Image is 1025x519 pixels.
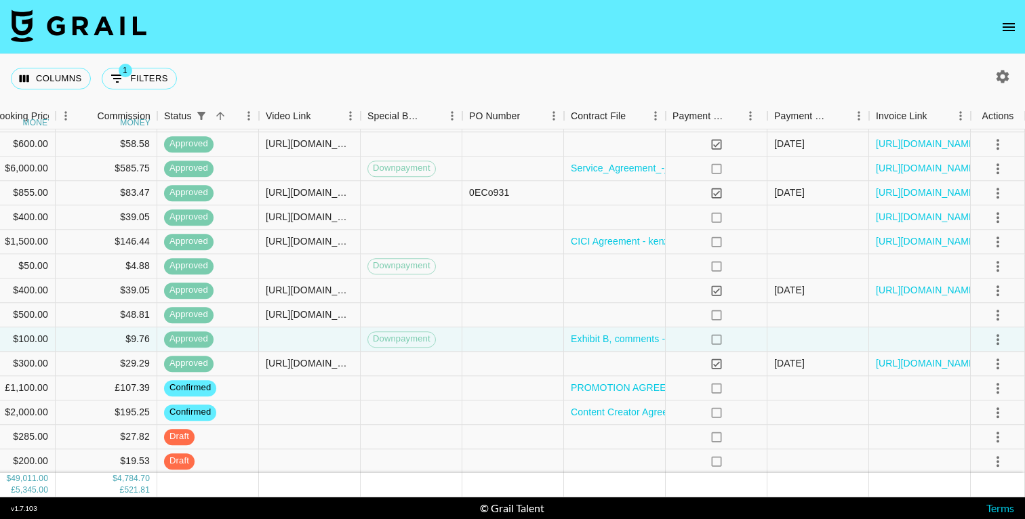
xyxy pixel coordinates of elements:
div: Video Link [259,103,361,129]
div: 521.81 [124,485,150,497]
div: money [120,119,150,127]
div: $83.47 [56,181,157,205]
div: 08/09/2025 [774,284,805,297]
div: https://www.tiktok.com/@levine.tiktok/video/7551379459899755798?_r=1&_t=ZN-8zpOnxWKYQ2 [266,211,353,224]
a: [URL][DOMAIN_NAME] [876,138,978,151]
div: https://www.tiktok.com/@kenzomizumoto/video/7549540318761323798 [266,235,353,249]
button: Menu [645,106,666,126]
span: Downpayment [368,259,435,272]
div: © Grail Talent [480,501,544,515]
a: Service_Agreement_-_Molly_Russo__US_Campaign_.pdf [571,162,820,175]
span: 1 [119,64,132,77]
a: Terms [986,501,1014,514]
div: https://www.tiktok.com/@yallfavouritesagittarius/video/7545943217393487126 [266,284,353,297]
a: [URL][DOMAIN_NAME] [876,357,978,371]
span: approved [164,284,214,297]
div: Status [157,103,259,129]
button: Menu [849,106,869,126]
div: Payment Sent [666,103,767,129]
div: $58.58 [56,132,157,157]
div: Payment Sent Date [767,103,869,129]
div: 4,784.70 [117,474,150,485]
a: CICI Agreement - kenzomizumoto - SIGNED.pdf [571,235,778,249]
div: 0ECo931 [469,186,509,200]
div: Actions [982,103,1014,129]
div: $ [6,474,11,485]
div: £ [120,485,125,497]
span: approved [164,186,214,199]
div: Actions [971,103,1025,129]
button: Sort [725,106,744,125]
div: Contract File [564,103,666,129]
div: $195.25 [56,400,157,425]
div: $9.76 [56,327,157,352]
button: select merge strategy [986,230,1009,253]
span: approved [164,357,214,370]
a: Exhibit B, comments - US Campaign x [PERSON_NAME].pdf [571,333,834,346]
button: select merge strategy [986,182,1009,205]
button: Show filters [192,106,211,125]
button: select merge strategy [986,450,1009,473]
a: [URL][DOMAIN_NAME] [876,235,978,249]
button: select merge strategy [986,133,1009,156]
button: open drawer [995,14,1022,41]
button: Menu [544,106,564,126]
button: Menu [340,106,361,126]
img: Grail Talent [11,9,146,42]
a: PROMOTION AGREEMENT-Hacoo&mayacolemann.docx [571,381,820,395]
div: 5,345.00 [16,485,48,497]
button: select merge strategy [986,377,1009,400]
button: Sort [626,106,645,125]
div: https://www.instagram.com/reel/DOJsjGKjLXT/?igsh=MTkyaG5rZmtvOXpqNQ== [266,138,353,151]
div: $39.05 [56,205,157,230]
button: Sort [211,106,230,125]
div: 49,011.00 [11,474,48,485]
div: $48.81 [56,303,157,327]
div: £ [11,485,16,497]
button: select merge strategy [986,425,1009,449]
span: approved [164,333,214,346]
span: draft [164,430,195,443]
div: Video Link [266,103,311,129]
button: Sort [78,106,97,125]
a: [URL][DOMAIN_NAME] [876,211,978,224]
span: approved [164,235,214,248]
div: $29.29 [56,352,157,376]
div: Payment Sent Date [774,103,830,129]
button: select merge strategy [986,328,1009,351]
div: 08/09/2025 [774,357,805,371]
div: PO Number [462,103,564,129]
span: approved [164,259,214,272]
div: $39.05 [56,278,157,303]
button: select merge strategy [986,206,1009,229]
button: Sort [830,106,849,125]
div: 08/09/2025 [774,138,805,151]
span: confirmed [164,381,216,394]
button: Sort [423,106,442,125]
span: draft [164,455,195,468]
button: Show filters [102,68,177,89]
button: select merge strategy [986,401,1009,424]
button: Sort [927,106,946,125]
div: Invoice Link [876,103,927,129]
div: $4.88 [56,254,157,278]
button: select merge strategy [986,157,1009,180]
div: $27.82 [56,425,157,449]
div: Contract File [571,103,626,129]
div: Payment Sent [672,103,725,129]
button: Menu [56,106,76,126]
div: Commission [97,103,150,129]
div: $19.53 [56,449,157,474]
button: Menu [740,106,761,126]
div: money [23,119,54,127]
div: Invoice Link [869,103,971,129]
span: approved [164,211,214,224]
span: approved [164,308,214,321]
span: confirmed [164,406,216,419]
span: approved [164,138,214,150]
button: select merge strategy [986,255,1009,278]
a: [URL][DOMAIN_NAME] [876,284,978,297]
button: select merge strategy [986,352,1009,375]
a: [URL][DOMAIN_NAME] [876,186,978,200]
button: Menu [950,106,971,126]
